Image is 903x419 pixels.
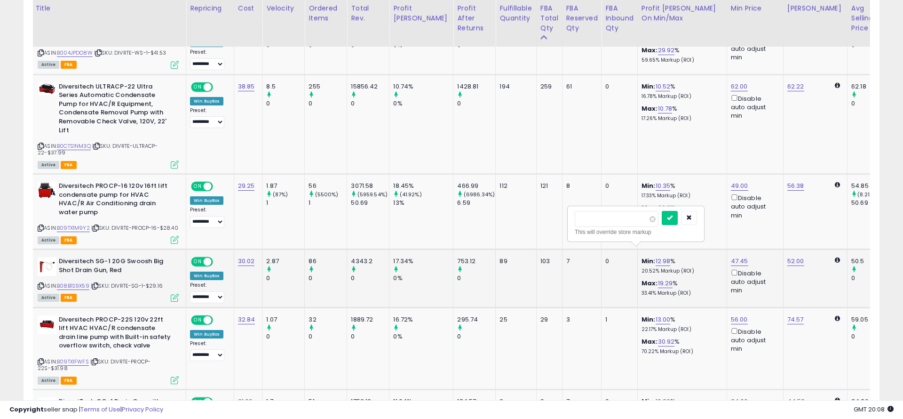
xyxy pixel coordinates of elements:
[731,93,776,121] div: Disable auto adjust min
[499,82,529,91] div: 194
[566,82,594,91] div: 61
[266,182,304,190] div: 1.87
[787,82,804,91] a: 62.22
[238,315,255,324] a: 32.84
[457,199,495,207] div: 6.59
[642,338,720,355] div: %
[38,294,59,302] span: All listings currently available for purchase on Amazon
[642,82,720,100] div: %
[540,82,555,91] div: 259
[642,279,720,297] div: %
[212,83,227,91] span: OFF
[464,191,495,198] small: (6986.34%)
[731,268,776,295] div: Disable auto adjust min
[393,332,453,341] div: 0%
[57,49,93,57] a: B004JPDO8W
[190,107,227,129] div: Preset:
[122,405,163,414] a: Privacy Policy
[656,315,671,324] a: 13.00
[400,191,422,198] small: (41.92%)
[309,182,347,190] div: 56
[851,332,889,341] div: 0
[61,61,77,69] span: FBA
[80,405,120,414] a: Terms of Use
[499,182,529,190] div: 112
[273,191,288,198] small: (87%)
[192,83,204,91] span: ON
[38,236,59,244] span: All listings currently available for purchase on Amazon
[642,182,720,199] div: %
[499,257,529,266] div: 89
[38,377,59,385] span: All listings currently available for purchase on Amazon
[731,193,776,220] div: Disable auto adjust min
[351,332,389,341] div: 0
[38,315,56,334] img: 31HCvfxA6EL._SL40_.jpg
[566,257,594,266] div: 7
[575,227,697,237] div: This will override store markup
[309,99,347,108] div: 0
[61,294,77,302] span: FBA
[38,257,56,276] img: 315eUasrIuL._SL40_.jpg
[393,257,453,266] div: 17.34%
[642,203,658,212] b: Max:
[190,340,227,362] div: Preset:
[393,3,449,23] div: Profit [PERSON_NAME]
[540,3,558,33] div: FBA Total Qty
[731,181,748,191] a: 49.00
[38,61,59,69] span: All listings currently available for purchase on Amazon
[38,182,56,199] img: 41LTykOb2CL._SL40_.jpg
[656,82,671,91] a: 10.52
[309,199,347,207] div: 1
[57,224,90,232] a: B09TX1M9Y2
[851,274,889,282] div: 0
[457,99,495,108] div: 0
[38,182,179,243] div: ASIN:
[309,82,347,91] div: 255
[190,272,223,280] div: Win BuyBox
[642,105,720,122] div: %
[787,3,843,13] div: [PERSON_NAME]
[192,183,204,191] span: ON
[38,24,179,68] div: ASIN:
[59,182,173,219] b: Diversitech PROCP-16 120v 16ft lift condensate pump for HVAC HVAC/R Air Conditioning drain water ...
[212,183,227,191] span: OFF
[59,257,173,277] b: Diversitech SG-1 20G Swoosh Big Shot Drain Gun, Red
[642,93,720,100] p: 16.78% Markup (ROI)
[457,332,495,341] div: 0
[393,99,453,108] div: 0%
[457,182,495,190] div: 466.99
[851,199,889,207] div: 50.69
[540,257,555,266] div: 103
[851,257,889,266] div: 50.5
[457,257,495,266] div: 753.12
[190,3,230,13] div: Repricing
[851,82,889,91] div: 62.18
[266,315,304,324] div: 1.07
[566,3,598,33] div: FBA Reserved Qty
[266,3,301,13] div: Velocity
[190,207,227,228] div: Preset:
[190,196,223,205] div: Win BuyBox
[59,315,173,353] b: Diversitech PROCP-22S 120v 22ft lift HVAC HVAC/R condensate drain line pump with Built-in safety ...
[266,99,304,108] div: 0
[499,315,529,324] div: 25
[351,82,389,91] div: 15856.42
[190,282,227,303] div: Preset:
[38,82,179,168] div: ASIN:
[642,315,656,324] b: Min:
[731,35,776,62] div: Disable auto adjust min
[656,257,671,266] a: 12.98
[393,315,453,324] div: 16.72%
[212,316,227,324] span: OFF
[351,3,385,23] div: Total Rev.
[731,257,748,266] a: 47.45
[642,290,720,297] p: 33.41% Markup (ROI)
[57,358,89,366] a: B09TX1FWFS
[238,257,255,266] a: 30.02
[642,257,656,266] b: Min:
[731,82,748,91] a: 62.00
[351,315,389,324] div: 1889.72
[605,182,630,190] div: 0
[238,3,259,13] div: Cost
[731,326,776,354] div: Disable auto adjust min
